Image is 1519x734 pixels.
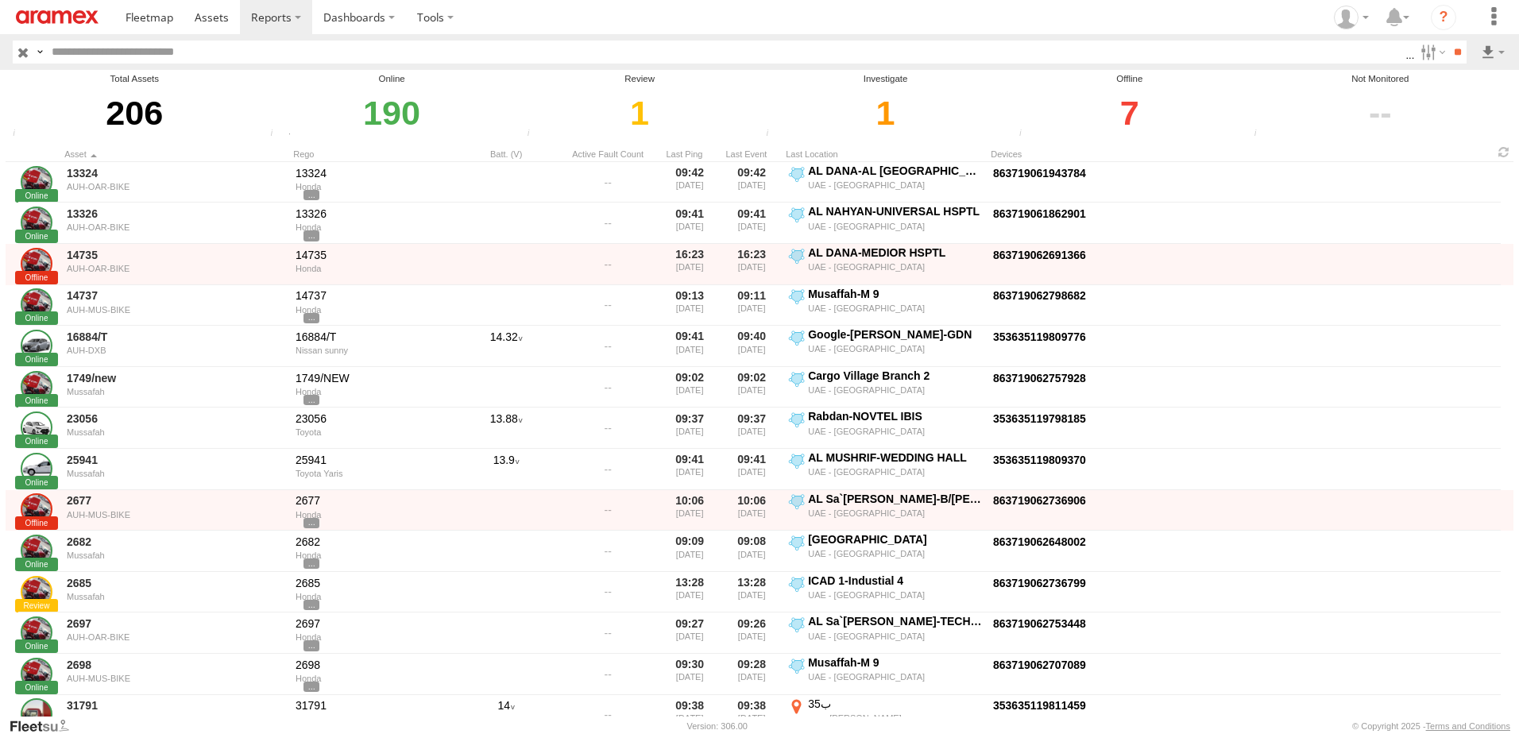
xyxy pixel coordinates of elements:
[303,395,319,405] span: View Asset Details to show all tags
[67,346,284,355] div: AUH-DXB
[33,41,46,64] label: Search Query
[67,427,284,437] div: Mussafah
[786,614,984,652] label: Click to View Event Location
[724,409,779,447] div: 09:37 [DATE]
[296,166,450,180] div: 13324
[303,640,319,651] span: View Asset Details to show all tags
[67,387,284,396] div: Mussafah
[296,698,450,713] div: 31791
[303,600,319,610] span: View Asset Details to show all tags
[560,149,655,160] div: Active Fault Count
[991,149,1213,160] div: Devices
[993,372,1086,384] a: Click to View Device Details
[458,149,554,160] div: Batt. (V)
[1250,129,1274,141] div: The health of these assets types is not monitored.
[303,682,319,692] span: View Asset Details to show all tags
[808,204,982,218] div: AL NAHYAN-UNIVERSAL HSPTL
[1479,41,1506,64] label: Export results as...
[296,288,450,303] div: 14737
[786,149,984,160] div: Last Location
[808,466,982,477] div: UAE - [GEOGRAPHIC_DATA]
[808,655,982,670] div: Musaffah-M 9
[67,182,284,191] div: AUH-OAR-BIKE
[808,589,982,601] div: UAE - [GEOGRAPHIC_DATA]
[21,207,52,238] a: Click to View Asset Details
[67,207,284,221] a: 13326
[303,558,319,569] span: View Asset Details to show all tags
[67,371,284,385] a: 1749/new
[808,221,982,232] div: UAE - [GEOGRAPHIC_DATA]
[808,369,982,383] div: Cargo Village Branch 2
[724,369,779,407] div: 09:02 [DATE]
[303,230,319,241] span: View Asset Details to show all tags
[67,550,284,560] div: Mussafah
[1328,6,1374,29] div: Mohammedazath Nainamohammed
[296,427,450,437] div: Toyota
[1015,86,1245,141] div: Click to filter by Offline
[296,182,450,191] div: Honda
[808,245,982,260] div: AL DANA-MEDIOR HSPTL
[67,493,284,508] a: 2677
[724,655,779,693] div: 09:28 [DATE]
[1494,145,1513,160] span: Refresh
[808,492,982,506] div: AL Sa`[PERSON_NAME]-B/[PERSON_NAME] S/M
[67,264,284,273] div: AUH-OAR-BIKE
[724,204,779,242] div: 09:41 [DATE]
[296,510,450,520] div: Honda
[296,550,450,560] div: Honda
[808,697,982,711] div: 35ب
[67,166,284,180] a: 13324
[993,494,1086,507] a: Click to View Device Details
[761,72,1010,86] div: Investigate
[296,222,450,232] div: Honda
[662,149,717,160] div: Click to Sort
[67,222,284,232] div: AUH-OAR-BIKE
[786,369,984,407] label: Click to View Event Location
[662,450,717,489] div: 09:41 [DATE]
[808,164,982,178] div: AL DANA-AL [GEOGRAPHIC_DATA]
[458,327,554,365] div: 14.32
[296,674,450,683] div: Honda
[786,409,984,447] label: Click to View Event Location
[786,245,984,284] label: Click to View Event Location
[808,180,982,191] div: UAE - [GEOGRAPHIC_DATA]
[67,288,284,303] a: 14737
[724,450,779,489] div: 09:41 [DATE]
[67,576,284,590] a: 2685
[21,411,52,443] a: Click to View Asset Details
[786,450,984,489] label: Click to View Event Location
[303,313,319,323] span: View Asset Details to show all tags
[993,699,1086,712] a: Click to View Device Details
[808,548,982,559] div: UAE - [GEOGRAPHIC_DATA]
[786,655,984,693] label: Click to View Event Location
[808,631,982,642] div: UAE - [GEOGRAPHIC_DATA]
[296,305,450,315] div: Honda
[458,409,554,447] div: 13.88
[296,264,450,273] div: Honda
[21,658,52,690] a: Click to View Asset Details
[296,493,450,508] div: 2677
[786,164,984,202] label: Click to View Event Location
[808,426,982,437] div: UAE - [GEOGRAPHIC_DATA]
[993,289,1086,302] a: Click to View Device Details
[993,659,1086,671] a: Click to View Device Details
[21,330,52,361] a: Click to View Asset Details
[458,450,554,489] div: 13.9
[523,72,757,86] div: Review
[993,535,1086,548] a: Click to View Device Details
[808,287,982,301] div: Musaffah-M 9
[1250,72,1511,86] div: Not Monitored
[808,671,982,682] div: UAE - [GEOGRAPHIC_DATA]
[808,409,982,423] div: Rabdan-NOVTEL IBIS
[662,164,717,202] div: 09:42 [DATE]
[808,574,982,588] div: ICAD 1-Industial 4
[662,327,717,365] div: 09:41 [DATE]
[993,617,1086,630] a: Click to View Device Details
[21,616,52,648] a: Click to View Asset Details
[993,249,1086,261] a: Click to View Device Details
[265,86,518,141] div: Click to filter by Online
[67,535,284,549] a: 2682
[786,574,984,612] label: Click to View Event Location
[993,207,1086,220] a: Click to View Device Details
[1414,41,1448,64] label: Search Filter Options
